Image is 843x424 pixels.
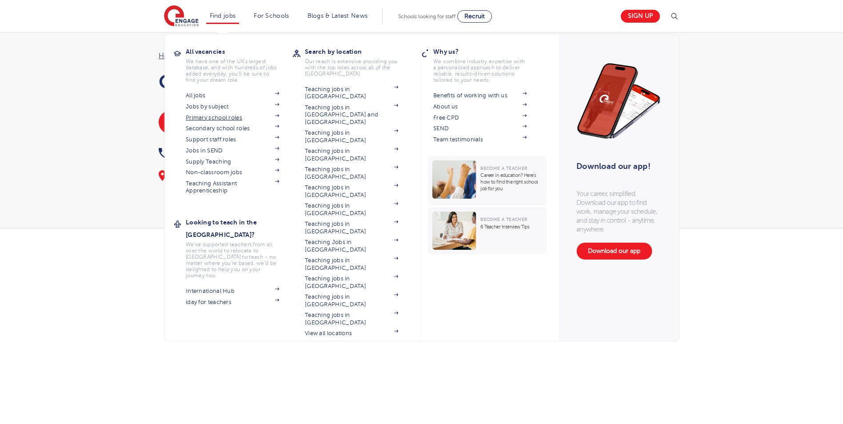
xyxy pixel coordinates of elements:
a: Teaching jobs in [GEOGRAPHIC_DATA] [305,220,398,235]
p: We've supported teachers from all over the world to relocate to [GEOGRAPHIC_DATA] to teach - no m... [186,241,279,279]
a: Benefits of working with us [433,92,527,99]
h3: All vacancies [186,45,292,58]
a: Teaching jobs in [GEOGRAPHIC_DATA] [305,86,398,100]
a: Looking to teach in the [GEOGRAPHIC_DATA]?We've supported teachers from all over the world to rel... [186,216,292,279]
a: Free CPD [433,114,527,121]
h3: Why us? [433,45,540,58]
h3: Download our app! [576,156,657,176]
a: Teaching Assistant Apprenticeship [186,180,279,195]
a: Jobs by subject [186,103,279,110]
a: Teaching jobs in [GEOGRAPHIC_DATA] [305,257,398,272]
p: Career in education? Here’s how to find the right school job for you [480,172,542,192]
a: Supply Teaching [186,158,279,165]
a: Become a Teacher6 Teacher Interview Tips [427,207,549,254]
a: Teaching jobs in [GEOGRAPHIC_DATA] [305,148,398,162]
a: Non-classroom jobs [186,169,279,176]
a: Teaching jobs in [GEOGRAPHIC_DATA] [305,129,398,144]
h3: Looking to teach in the [GEOGRAPHIC_DATA]? [186,216,292,241]
a: Find jobs [210,12,236,19]
a: Teaching jobs in [GEOGRAPHIC_DATA] [305,275,398,290]
p: 6 Teacher Interview Tips [480,224,542,230]
a: Become a TeacherCareer in education? Here’s how to find the right school job for you [427,156,549,205]
div: Need more information? Speak to one of our friendly team members. [159,170,413,195]
a: Jobs in SEND [186,147,279,154]
a: Blogs & Latest News [308,12,368,19]
a: Home [159,52,179,60]
a: Teaching jobs in [GEOGRAPHIC_DATA] [305,184,398,199]
a: All vacanciesWe have one of the UK's largest database. and with hundreds of jobs added everyday. ... [186,45,292,83]
a: Recruit [457,10,492,23]
a: Support staff roles [186,136,279,143]
span: Schools looking for staff [398,13,455,20]
a: Check us out on social media! [159,111,268,134]
a: Teaching jobs in [GEOGRAPHIC_DATA] [305,166,398,180]
a: 0333 800 7800 [159,146,263,160]
nav: breadcrumb [159,50,413,62]
a: Teaching jobs in [GEOGRAPHIC_DATA] and [GEOGRAPHIC_DATA] [305,104,398,126]
h1: Contact us [DATE]! [159,71,413,93]
a: About us [433,103,527,110]
a: Sign up [621,10,660,23]
a: iday for teachers [186,299,279,306]
a: Why us?We combine industry expertise with a personalised approach to deliver reliable, results-dr... [433,45,540,83]
span: Recruit [464,13,485,20]
a: All jobs [186,92,279,99]
a: Teaching Jobs in [GEOGRAPHIC_DATA] [305,239,398,253]
a: Secondary school roles [186,125,279,132]
a: Teaching jobs in [GEOGRAPHIC_DATA] [305,202,398,217]
a: Download our app [576,243,652,260]
span: Become a Teacher [480,217,527,222]
a: View all locations [305,330,398,337]
p: Your career, simplified. Download our app to find work, manage your schedule, and stay in control... [576,189,661,234]
img: Engage Education [164,5,199,28]
a: For Schools [254,12,289,19]
a: SEND [433,125,527,132]
a: International Hub [186,288,279,295]
a: Search by locationOur reach is extensive providing you with the top roles across all of the [GEOG... [305,45,412,77]
p: Our reach is extensive providing you with the top roles across all of the [GEOGRAPHIC_DATA] [305,58,398,77]
a: Teaching jobs in [GEOGRAPHIC_DATA] [305,312,398,326]
a: Primary school roles [186,114,279,121]
p: We have one of the UK's largest database. and with hundreds of jobs added everyday. you'll be sur... [186,58,279,83]
p: We combine industry expertise with a personalised approach to deliver reliable, results-driven so... [433,58,527,83]
h3: Search by location [305,45,412,58]
span: Become a Teacher [480,166,527,171]
a: Team testimonials [433,136,527,143]
a: Teaching jobs in [GEOGRAPHIC_DATA] [305,293,398,308]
